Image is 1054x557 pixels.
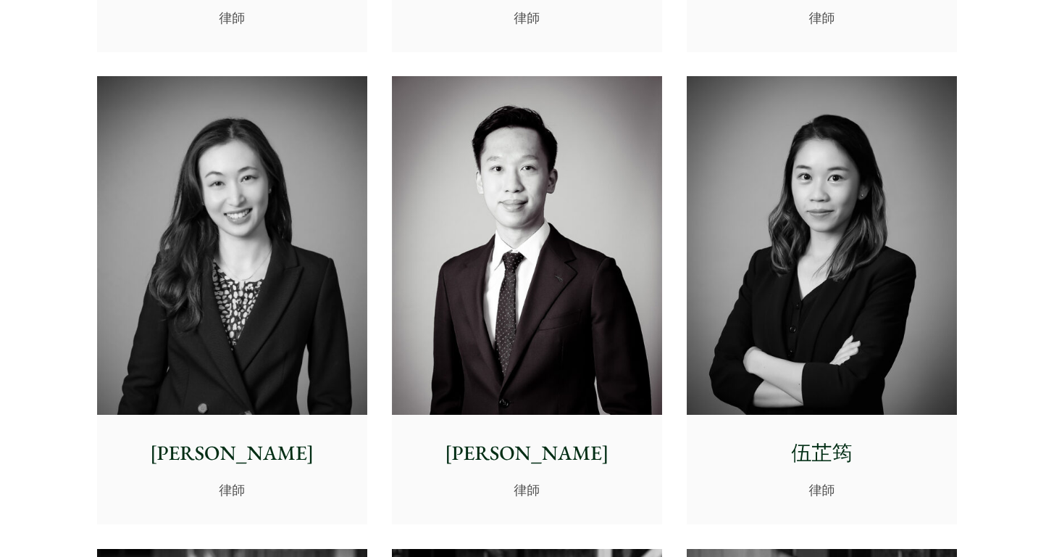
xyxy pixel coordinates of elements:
p: 律師 [109,8,356,28]
p: [PERSON_NAME] [109,438,356,469]
p: 律師 [403,480,651,500]
a: 伍芷筠 律師 [687,76,957,524]
p: 律師 [698,480,945,500]
p: 律師 [109,480,356,500]
p: 伍芷筠 [698,438,945,469]
a: [PERSON_NAME] 律師 [392,76,662,524]
p: 律師 [698,8,945,28]
p: [PERSON_NAME] [403,438,651,469]
p: 律師 [403,8,651,28]
a: [PERSON_NAME] 律師 [97,76,367,524]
